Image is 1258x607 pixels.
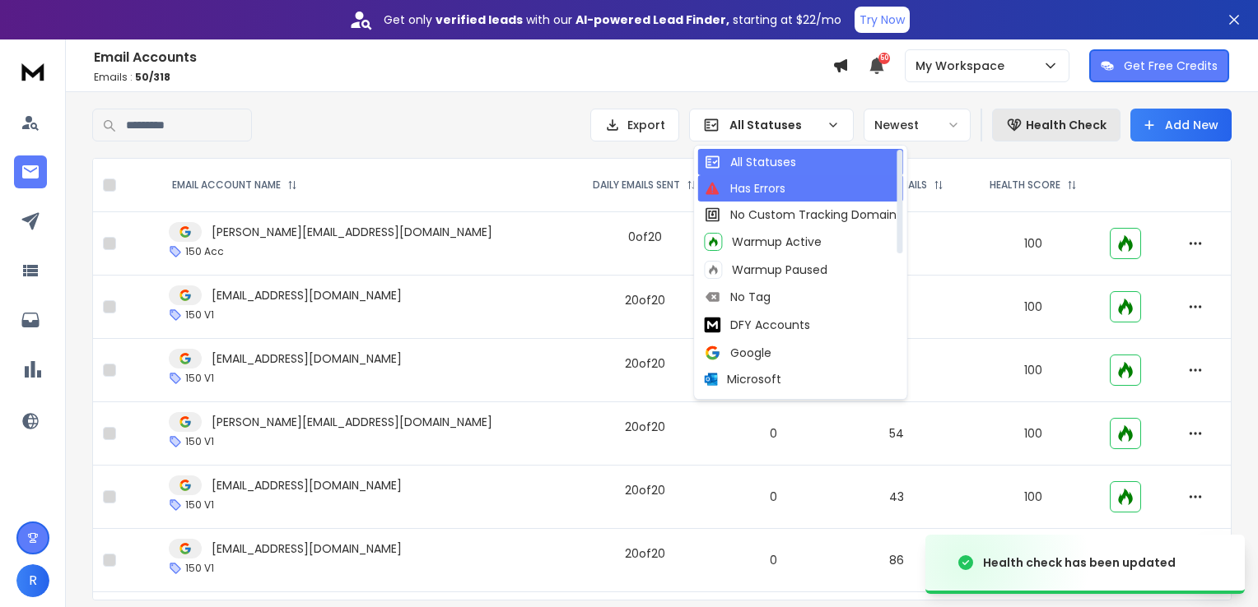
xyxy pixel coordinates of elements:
[212,540,402,557] p: [EMAIL_ADDRESS][DOMAIN_NAME]
[704,180,785,197] div: Has Errors
[436,12,523,28] strong: verified leads
[864,109,971,141] button: Newest
[1089,49,1229,82] button: Get Free Credits
[16,564,49,597] button: R
[704,206,897,223] div: No Custom Tracking Domain
[628,229,662,245] div: 0 of 20
[625,355,665,372] div: 20 of 20
[704,154,796,170] div: All Statuses
[212,350,402,367] p: [EMAIL_ADDRESS][DOMAIN_NAME]
[1130,109,1232,141] button: Add New
[826,466,967,529] td: 43
[16,56,49,86] img: logo
[625,545,665,562] div: 20 of 20
[967,276,1100,339] td: 100
[731,489,817,505] p: 0
[704,371,781,387] div: Microsoft
[967,339,1100,402] td: 100
[704,289,771,305] div: No Tag
[967,212,1100,276] td: 100
[593,178,680,192] p: DAILY EMAILS SENT
[704,315,810,335] div: DFY Accounts
[826,402,967,466] td: 54
[185,372,214,385] p: 150 V1
[1124,58,1218,74] p: Get Free Credits
[212,224,492,240] p: [PERSON_NAME][EMAIL_ADDRESS][DOMAIN_NAME]
[185,245,224,258] p: 150 Acc
[212,414,492,430] p: [PERSON_NAME][EMAIL_ADDRESS][DOMAIN_NAME]
[384,12,841,28] p: Get only with our starting at $22/mo
[212,477,402,493] p: [EMAIL_ADDRESS][DOMAIN_NAME]
[826,529,967,592] td: 86
[983,554,1176,571] div: Health check has been updated
[590,109,679,141] button: Export
[731,552,817,568] p: 0
[729,117,820,133] p: All Statuses
[212,287,402,303] p: [EMAIL_ADDRESS][DOMAIN_NAME]
[172,178,297,192] div: EMAIL ACCOUNT NAME
[575,12,729,28] strong: AI-powered Lead Finder,
[855,7,910,33] button: Try Now
[916,58,1011,74] p: My Workspace
[625,419,665,435] div: 20 of 20
[704,233,822,251] div: Warmup Active
[967,402,1100,466] td: 100
[185,435,214,448] p: 150 V1
[1026,117,1107,133] p: Health Check
[860,12,905,28] p: Try Now
[967,466,1100,529] td: 100
[94,71,832,84] p: Emails :
[135,70,170,84] span: 50 / 318
[625,292,665,308] div: 20 of 20
[94,48,832,67] h1: Email Accounts
[625,482,665,498] div: 20 of 20
[704,345,771,361] div: Google
[878,53,890,64] span: 50
[704,261,827,279] div: Warmup Paused
[185,308,214,322] p: 150 V1
[731,425,817,442] p: 0
[990,178,1060,192] p: HEALTH SCORE
[185,498,214,512] p: 150 V1
[992,109,1121,141] button: Health Check
[185,562,214,575] p: 150 V1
